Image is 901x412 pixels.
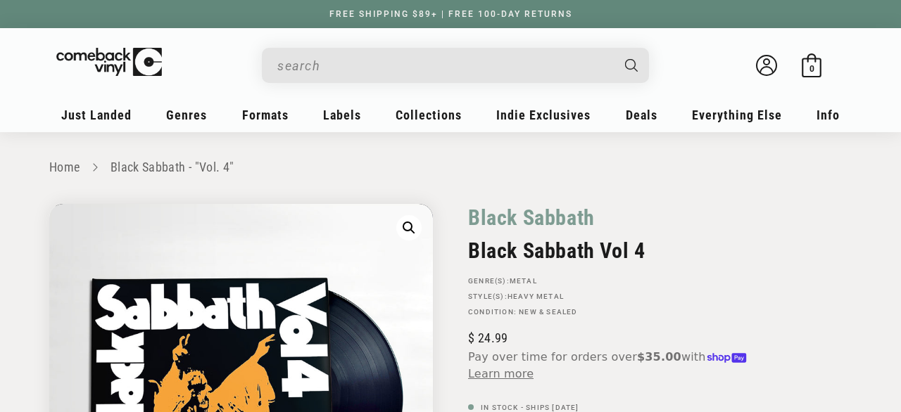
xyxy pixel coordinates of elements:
[468,330,508,345] span: 24.99
[809,63,814,74] span: 0
[613,48,651,83] button: Search
[468,330,474,345] span: $
[468,277,778,285] p: GENRE(S):
[692,108,782,122] span: Everything Else
[468,204,595,231] a: Black Sabbath
[626,108,657,122] span: Deals
[323,108,361,122] span: Labels
[468,404,778,412] p: In Stock - Ships [DATE]
[510,277,537,285] a: Metal
[242,108,289,122] span: Formats
[277,51,611,80] input: search
[496,108,591,122] span: Indie Exclusives
[166,108,207,122] span: Genres
[508,292,564,300] a: Heavy Metal
[262,48,649,83] div: Search
[315,9,586,19] a: FREE SHIPPING $89+ | FREE 100-DAY RETURNS
[61,108,132,122] span: Just Landed
[396,108,462,122] span: Collections
[468,308,778,316] p: Condition: New & Sealed
[468,238,778,263] h2: Black Sabbath Vol 4
[468,292,778,301] p: STYLE(S):
[111,160,234,174] a: Black Sabbath - "Vol. 4"
[817,108,840,122] span: Info
[49,157,852,178] nav: breadcrumbs
[49,160,80,174] a: Home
